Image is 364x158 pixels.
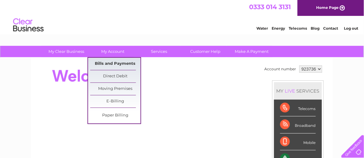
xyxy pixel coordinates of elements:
a: Make A Payment [227,46,277,57]
div: Telecoms [280,100,316,116]
a: My Clear Business [41,46,92,57]
a: Blog [311,26,320,31]
div: Mobile [280,134,316,150]
img: logo.png [13,16,44,35]
a: Moving Premises [90,83,141,95]
div: Broadband [280,116,316,133]
div: Clear Business is a trading name of Verastar Limited (registered in [GEOGRAPHIC_DATA] No. 3667643... [38,3,327,30]
a: Water [257,26,268,31]
div: MY SERVICES [274,82,322,100]
a: Customer Help [180,46,231,57]
a: Direct Debit [90,70,141,83]
a: 0333 014 3131 [249,3,291,11]
a: Contact [323,26,338,31]
td: Account number [263,64,298,74]
a: Energy [272,26,285,31]
a: Services [134,46,184,57]
a: My Account [88,46,138,57]
a: Log out [344,26,358,31]
a: Telecoms [289,26,307,31]
a: E-Billing [90,95,141,108]
a: Bills and Payments [90,58,141,70]
div: LIVE [284,88,297,94]
a: Paper Billing [90,109,141,122]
